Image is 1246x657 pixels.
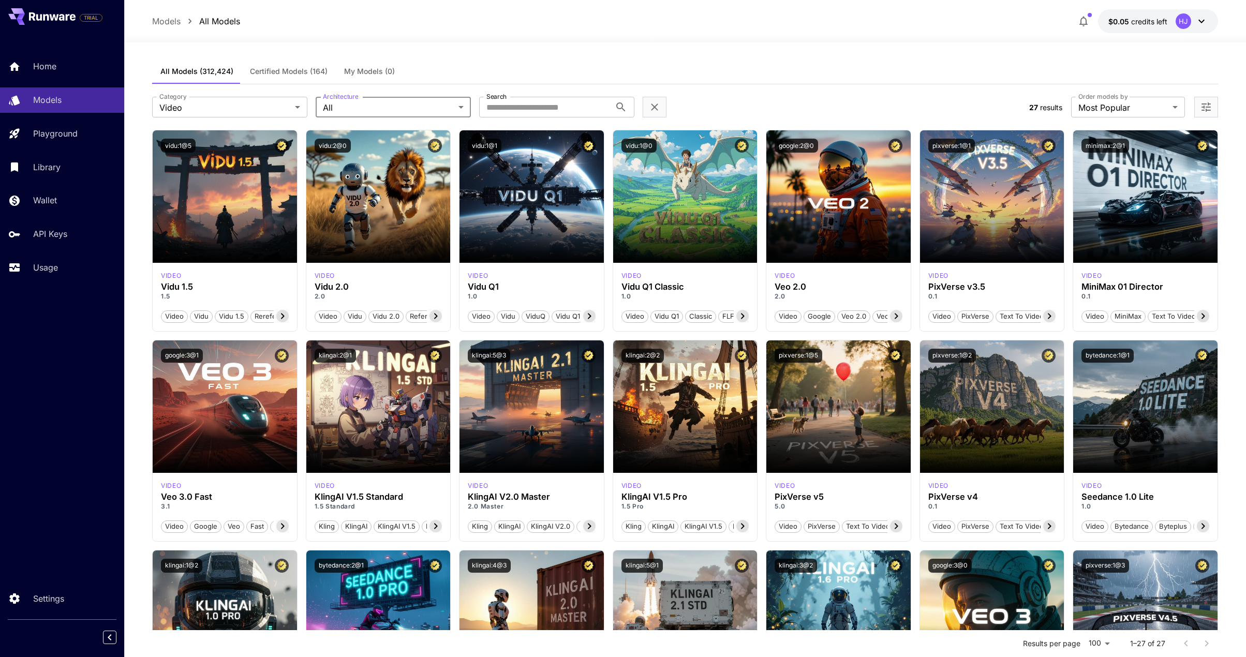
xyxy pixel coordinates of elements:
span: Kling [468,521,492,532]
button: PixVerse [804,519,840,533]
a: Models [152,15,181,27]
span: KlingAI [495,521,524,532]
button: Vidu 2.0 [368,309,404,323]
button: Veo [224,519,244,533]
h3: Seedance 1.0 Lite [1081,492,1209,502]
button: Video [161,309,188,323]
p: API Keys [33,228,67,240]
div: PixVerse v3.5 [928,282,1056,292]
span: Kling [622,521,645,532]
button: Kling [315,519,339,533]
div: Collapse sidebar [111,628,124,647]
p: video [161,271,181,280]
div: google_veo_3_fast [161,481,181,490]
button: Classic [685,309,716,323]
button: Vidu [190,309,213,323]
button: google:2@0 [775,139,818,153]
p: video [621,481,642,490]
p: Models [33,94,62,106]
button: Veo 2.0 [837,309,870,323]
button: Text To Video [842,519,894,533]
p: 2.0 [775,292,902,301]
span: credits left [1131,17,1167,26]
span: 27 [1029,103,1038,112]
span: All Models (312,424) [160,67,233,76]
button: Certified Model – Vetted for best performance and includes a commercial license. [1195,349,1209,363]
p: 1.5 [161,292,289,301]
button: KlingAI v2.0 Master [576,519,648,533]
button: Video [161,519,188,533]
button: Video [315,309,342,323]
div: pixverse_v3_5 [928,271,948,280]
span: Video [161,311,187,322]
button: Clear filters (2) [648,101,661,114]
button: Bytedance [1110,519,1153,533]
span: Text To Video [996,521,1047,532]
button: pixverse:1@2 [928,349,976,363]
div: PixVerse v5 [775,492,902,502]
span: PixVerse [958,311,993,322]
label: Order models by [1078,92,1128,101]
div: PixVerse v4 [928,492,1056,502]
button: klingai:5@1 [621,559,663,573]
h3: Vidu 1.5 [161,282,289,292]
button: Fast [246,519,268,533]
button: KlingAI v1.5 [680,519,726,533]
span: Video [775,521,801,532]
label: Search [486,92,507,101]
button: Video [1081,309,1108,323]
div: HJ [1176,13,1191,29]
button: Byteplus [1155,519,1191,533]
p: All Models [199,15,240,27]
p: Settings [33,592,64,605]
span: Most Popular [1078,101,1168,114]
button: Vidu 1.5 [215,309,248,323]
p: Home [33,60,56,72]
div: MiniMax 01 Director [1081,282,1209,292]
button: Certified Model – Vetted for best performance and includes a commercial license. [735,349,749,363]
span: MiniMax [1111,311,1145,322]
p: video [315,271,335,280]
button: Rerefence [250,309,292,323]
button: Kling [621,519,646,533]
span: Video [468,311,494,322]
p: video [468,481,488,490]
div: KlingAI V2.0 Master [468,492,596,502]
label: Category [159,92,187,101]
button: Vidu [497,309,520,323]
span: All [323,101,454,114]
button: bytedance:2@1 [315,559,368,573]
p: 0.1 [1081,292,1209,301]
button: Text To Video [996,309,1048,323]
h3: Veo 3.0 Fast [161,492,289,502]
span: KlingAI v2.0 [527,521,574,532]
button: Video [468,309,495,323]
h3: Vidu Q1 [468,282,596,292]
h3: Vidu Q1 Classic [621,282,749,292]
button: KlingAI [648,519,678,533]
p: Playground [33,127,78,140]
button: Certified Model – Vetted for best performance and includes a commercial license. [275,559,289,573]
h3: Vidu 2.0 [315,282,442,292]
p: 3.1 [161,502,289,511]
button: Certified Model – Vetted for best performance and includes a commercial license. [888,139,902,153]
span: Vidu 1.5 [215,311,248,322]
span: My Models (0) [344,67,395,76]
button: Vidu [344,309,366,323]
span: KlingAI [648,521,678,532]
p: 0.1 [928,502,1056,511]
span: KlingAI v1.5 Pro [729,521,787,532]
span: Video [929,311,955,322]
span: Vidu Q1 [552,311,584,322]
span: Vidu [497,311,519,322]
div: pixverse_v5 [775,481,795,490]
p: Results per page [1023,638,1080,649]
nav: breadcrumb [152,15,240,27]
span: Veo 2.0 [838,311,870,322]
span: Reference [406,311,447,322]
button: Certified Model – Vetted for best performance and includes a commercial license. [735,139,749,153]
button: pixverse:1@3 [1081,559,1129,573]
div: pixverse_v4 [928,481,948,490]
div: vidu_q1 [468,271,488,280]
